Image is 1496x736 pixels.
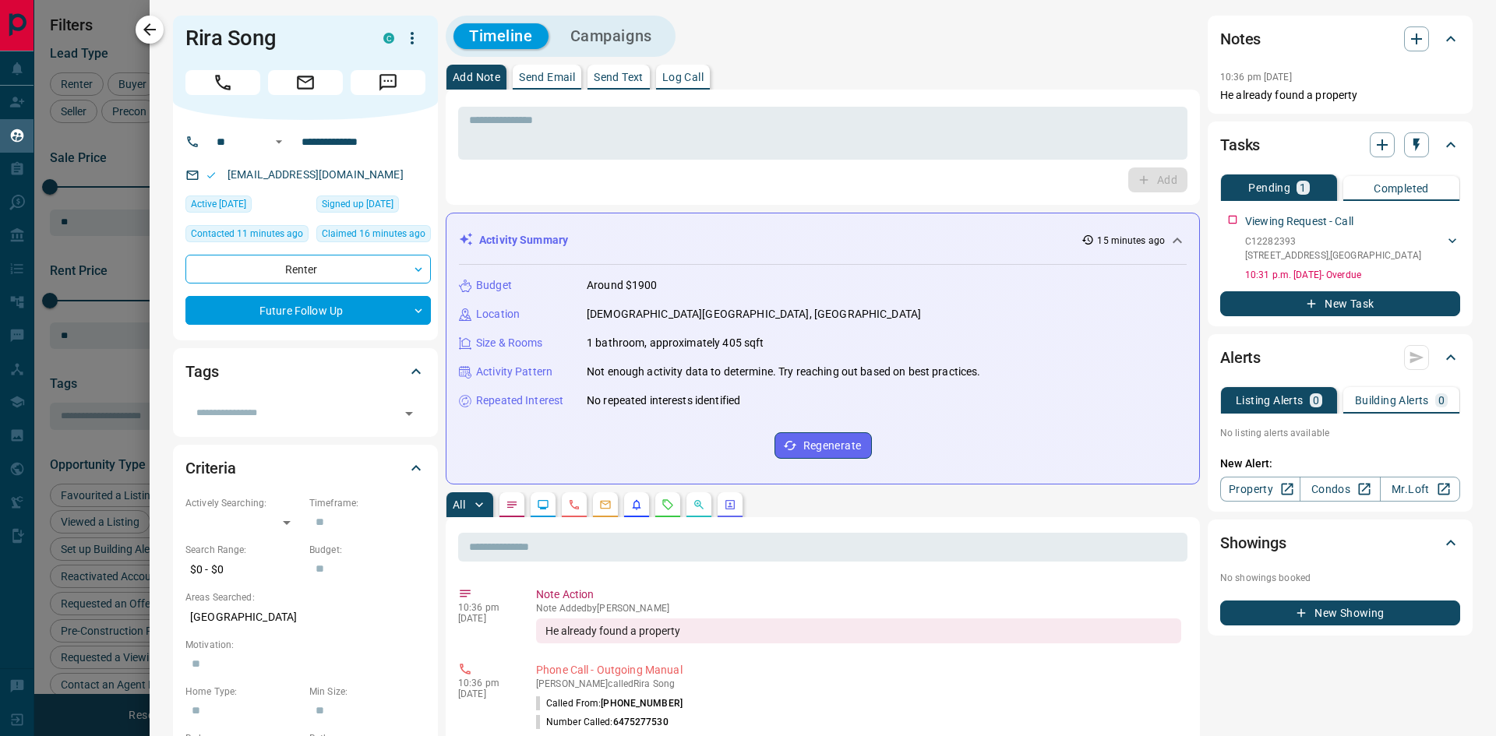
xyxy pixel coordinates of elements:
[1220,477,1300,502] a: Property
[662,72,704,83] p: Log Call
[185,225,309,247] div: Mon Sep 15 2025
[1220,20,1460,58] div: Notes
[1220,126,1460,164] div: Tasks
[185,449,425,487] div: Criteria
[383,33,394,44] div: condos.ca
[1220,530,1286,555] h2: Showings
[185,685,302,699] p: Home Type:
[476,364,552,380] p: Activity Pattern
[587,393,740,409] p: No repeated interests identified
[536,618,1181,643] div: He already found a property
[458,678,513,688] p: 10:36 pm
[185,195,309,217] div: Tue Sep 09 2025
[1220,291,1460,316] button: New Task
[185,604,425,630] p: [GEOGRAPHIC_DATA]
[1313,395,1319,406] p: 0
[185,456,236,481] h2: Criteria
[536,586,1181,603] p: Note Action
[268,70,343,95] span: Email
[1245,234,1421,248] p: C12282393
[1220,571,1460,585] p: No showings booked
[587,335,764,351] p: 1 bathroom, approximately 405 sqft
[1097,234,1165,248] p: 15 minutes ago
[185,296,431,325] div: Future Follow Up
[536,662,1181,678] p: Phone Call - Outgoing Manual
[316,225,431,247] div: Mon Sep 15 2025
[1220,345,1261,370] h2: Alerts
[630,498,643,511] svg: Listing Alerts
[476,306,520,322] p: Location
[322,196,393,212] span: Signed up [DATE]
[185,496,302,510] p: Actively Searching:
[1220,426,1460,440] p: No listing alerts available
[1438,395,1445,406] p: 0
[351,70,425,95] span: Message
[398,403,420,424] button: Open
[693,498,705,511] svg: Opportunities
[458,688,513,699] p: [DATE]
[476,393,563,409] p: Repeated Interest
[1374,183,1429,194] p: Completed
[774,432,872,459] button: Regenerate
[1380,477,1460,502] a: Mr.Loft
[185,638,425,652] p: Motivation:
[228,168,404,181] a: [EMAIL_ADDRESS][DOMAIN_NAME]
[601,698,683,709] span: [PHONE_NUMBER]
[587,364,981,380] p: Not enough activity data to determine. Try reaching out based on best practices.
[1300,182,1306,193] p: 1
[1220,72,1292,83] p: 10:36 pm [DATE]
[594,72,644,83] p: Send Text
[1220,132,1260,157] h2: Tasks
[185,359,218,384] h2: Tags
[536,603,1181,614] p: Note Added by [PERSON_NAME]
[309,685,425,699] p: Min Size:
[322,226,425,241] span: Claimed 16 minutes ago
[316,195,431,217] div: Tue Sep 09 2025
[1245,268,1460,282] p: 10:31 p.m. [DATE] - Overdue
[206,170,217,181] svg: Email Valid
[506,498,518,511] svg: Notes
[1220,524,1460,562] div: Showings
[185,590,425,604] p: Areas Searched:
[537,498,549,511] svg: Lead Browsing Activity
[1220,339,1460,376] div: Alerts
[1355,395,1429,406] p: Building Alerts
[270,132,288,151] button: Open
[309,496,425,510] p: Timeframe:
[185,353,425,390] div: Tags
[185,543,302,557] p: Search Range:
[191,226,303,241] span: Contacted 11 minutes ago
[587,306,921,322] p: [DEMOGRAPHIC_DATA][GEOGRAPHIC_DATA], [GEOGRAPHIC_DATA]
[1236,395,1304,406] p: Listing Alerts
[1245,231,1460,266] div: C12282393[STREET_ADDRESS],[GEOGRAPHIC_DATA]
[1245,213,1353,230] p: Viewing Request - Call
[1300,477,1380,502] a: Condos
[1220,456,1460,472] p: New Alert:
[476,277,512,294] p: Budget
[613,717,669,727] span: 6475277530
[1220,600,1460,625] button: New Showing
[1220,87,1460,104] p: He already found a property
[568,498,580,511] svg: Calls
[309,543,425,557] p: Budget:
[459,226,1187,255] div: Activity Summary15 minutes ago
[519,72,575,83] p: Send Email
[724,498,736,511] svg: Agent Actions
[453,499,465,510] p: All
[536,715,669,729] p: Number Called:
[453,23,549,49] button: Timeline
[1248,182,1290,193] p: Pending
[476,335,543,351] p: Size & Rooms
[458,613,513,624] p: [DATE]
[185,255,431,283] div: Renter
[191,196,246,212] span: Active [DATE]
[185,70,260,95] span: Call
[1220,26,1261,51] h2: Notes
[662,498,674,511] svg: Requests
[185,26,360,51] h1: Rira Song
[587,277,658,294] p: Around $1900
[536,678,1181,689] p: [PERSON_NAME] called Rira Song
[453,72,500,83] p: Add Note
[555,23,668,49] button: Campaigns
[185,557,302,583] p: $0 - $0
